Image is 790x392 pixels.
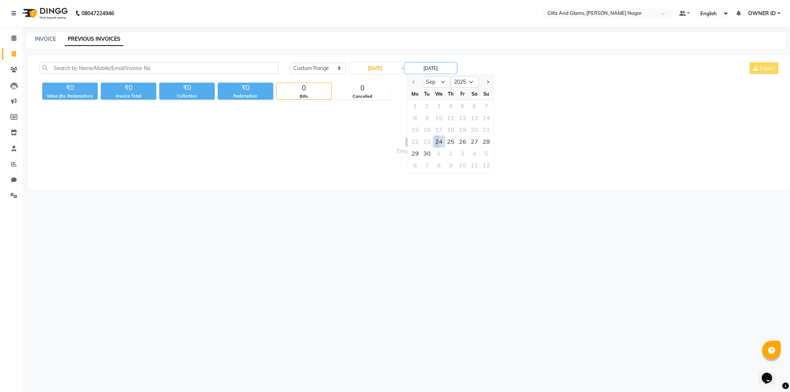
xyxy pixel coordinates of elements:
div: Thursday, October 9, 2025 [445,159,457,171]
div: ₹0 [101,83,156,93]
div: Saturday, September 27, 2025 [469,136,480,147]
input: End Date [405,63,457,73]
div: Friday, September 26, 2025 [457,136,469,147]
div: 5 [480,147,492,159]
div: 30 [421,147,433,159]
input: Start Date [349,63,401,73]
div: Wednesday, September 24, 2025 [433,136,445,147]
b: 08047224946 [81,3,114,24]
div: Value (Ex. Redemption) [42,93,98,99]
div: Thursday, October 2, 2025 [445,147,457,159]
div: Bills [277,93,331,100]
div: Fr [457,88,469,100]
div: 11 [469,159,480,171]
div: 26 [457,136,469,147]
div: 6 [409,159,421,171]
div: Su [480,88,492,100]
div: Monday, October 6, 2025 [409,159,421,171]
div: 2 [445,147,457,159]
span: Empty list [39,109,780,183]
div: Sunday, October 5, 2025 [480,147,492,159]
div: Tuesday, October 7, 2025 [421,159,433,171]
div: 28 [480,136,492,147]
input: Search by Name/Mobile/Email/Invoice No [39,62,279,74]
a: PREVIOUS INVOICES [65,33,123,46]
img: logo [19,3,70,24]
div: Wednesday, October 8, 2025 [433,159,445,171]
div: 3 [457,147,469,159]
div: 7 [421,159,433,171]
div: Saturday, October 11, 2025 [469,159,480,171]
select: Select year [451,76,479,87]
div: 9 [445,159,457,171]
div: 0 [277,83,331,93]
div: ₹0 [42,83,98,93]
div: Collection [159,93,215,99]
div: 10 [457,159,469,171]
div: 12 [480,159,492,171]
div: Tuesday, September 30, 2025 [421,147,433,159]
div: ₹0 [218,83,273,93]
select: Select month [423,76,451,87]
div: 0 [335,83,390,93]
iframe: chat widget [759,362,783,385]
div: Redemption [218,93,273,99]
div: 25 [445,136,457,147]
div: Friday, October 10, 2025 [457,159,469,171]
div: 1 [433,147,445,159]
div: ₹0 [159,83,215,93]
div: Invoice Total [101,93,156,99]
span: - [402,64,404,72]
div: 29 [409,147,421,159]
div: 8 [433,159,445,171]
div: Sunday, September 28, 2025 [480,136,492,147]
span: OWNER ID [748,10,776,17]
div: Mo [409,88,421,100]
div: Cancelled [335,93,390,100]
div: Friday, October 3, 2025 [457,147,469,159]
div: 24 [433,136,445,147]
div: Wednesday, October 1, 2025 [433,147,445,159]
a: INVOICE [35,36,56,42]
button: Next month [484,76,491,88]
div: Tu [421,88,433,100]
div: Th [445,88,457,100]
div: 27 [469,136,480,147]
div: Saturday, October 4, 2025 [469,147,480,159]
div: Sa [469,88,480,100]
div: 4 [469,147,480,159]
div: We [433,88,445,100]
div: Thursday, September 25, 2025 [445,136,457,147]
div: Monday, September 29, 2025 [409,147,421,159]
div: Sunday, October 12, 2025 [480,159,492,171]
